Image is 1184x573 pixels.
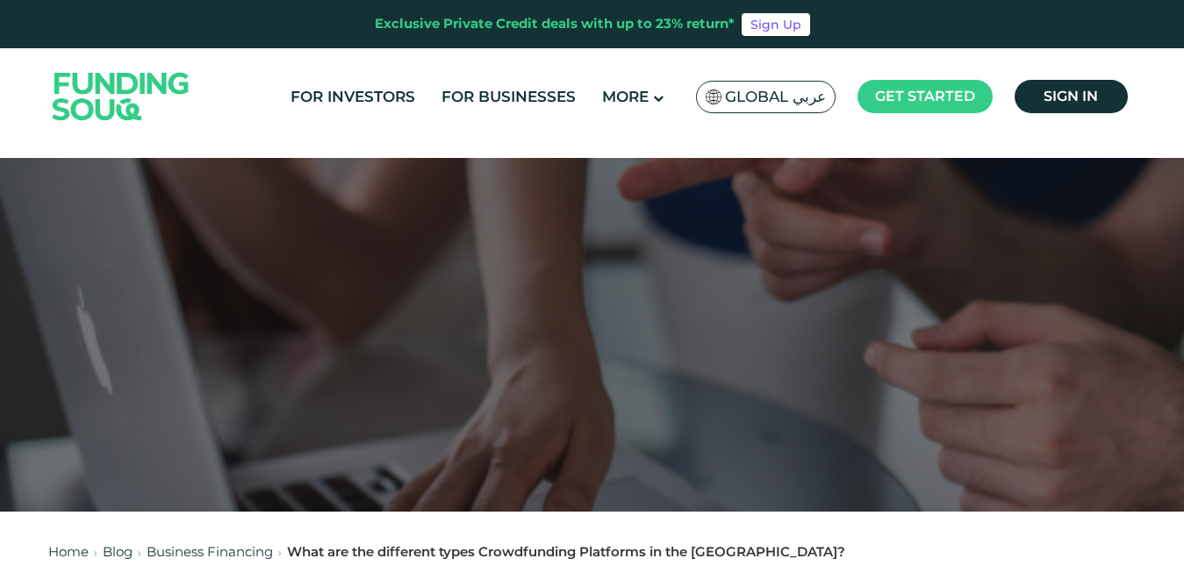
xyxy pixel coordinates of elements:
[437,82,580,111] a: For Businesses
[725,87,826,107] span: Global عربي
[375,14,735,34] div: Exclusive Private Credit deals with up to 23% return*
[48,543,89,560] a: Home
[287,542,845,562] div: What are the different types Crowdfunding Platforms in the [GEOGRAPHIC_DATA]?
[875,88,975,104] span: Get started
[103,543,133,560] a: Blog
[1015,80,1128,113] a: Sign in
[742,13,810,36] a: Sign Up
[286,82,420,111] a: For Investors
[602,88,649,105] span: More
[706,90,721,104] img: SA Flag
[1044,88,1098,104] span: Sign in
[147,543,273,560] a: Business Financing
[35,52,207,140] img: Logo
